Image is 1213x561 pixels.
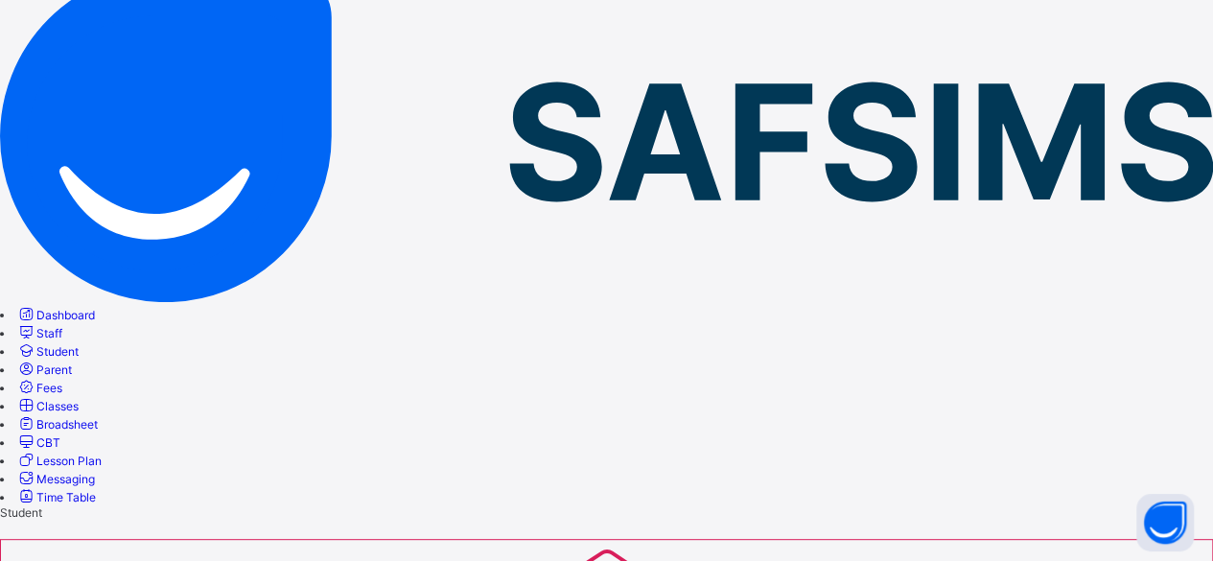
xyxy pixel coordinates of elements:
[36,326,62,340] span: Staff
[36,308,95,322] span: Dashboard
[16,435,60,450] a: CBT
[16,326,62,340] a: Staff
[1136,494,1194,551] button: Open asap
[36,454,102,468] span: Lesson Plan
[36,399,79,413] span: Classes
[16,308,95,322] a: Dashboard
[16,490,96,504] a: Time Table
[36,417,98,432] span: Broadsheet
[16,399,79,413] a: Classes
[36,344,79,359] span: Student
[16,381,62,395] a: Fees
[16,362,72,377] a: Parent
[36,362,72,377] span: Parent
[36,490,96,504] span: Time Table
[36,435,60,450] span: CBT
[36,472,95,486] span: Messaging
[16,472,95,486] a: Messaging
[36,381,62,395] span: Fees
[16,417,98,432] a: Broadsheet
[16,344,79,359] a: Student
[16,454,102,468] a: Lesson Plan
